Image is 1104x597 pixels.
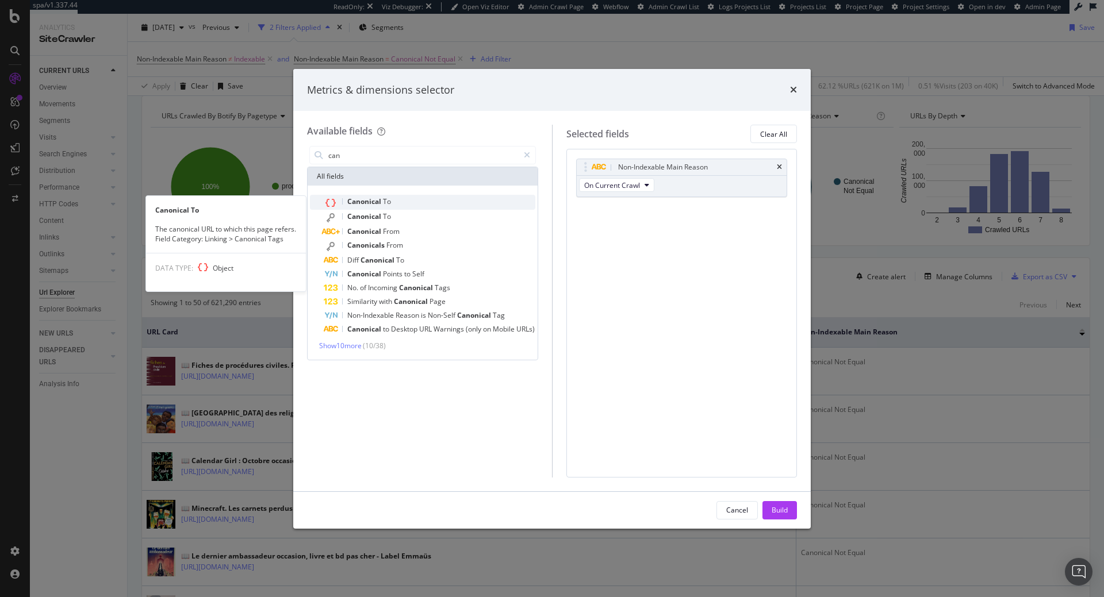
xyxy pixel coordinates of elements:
button: Build [762,501,797,519]
div: Clear All [760,129,787,139]
span: Canonical [361,255,396,265]
span: Self [412,269,424,279]
span: To [383,211,391,221]
span: Canonical [347,226,383,236]
span: Incoming [368,283,399,292]
span: On Current Crawl [584,180,640,190]
button: Cancel [716,501,758,519]
span: To [383,197,391,206]
span: From [383,226,400,236]
span: with [379,296,394,306]
span: Canonical [399,283,435,292]
span: Canonical [394,296,430,306]
div: modal [293,69,811,529]
span: Canonical [347,197,383,206]
span: Canonical [347,211,383,221]
div: Non-Indexable Main ReasontimesOn Current Crawl [576,159,788,197]
span: Page [430,296,446,306]
div: Cancel [726,505,748,515]
span: to [383,324,391,334]
span: Canonical [347,324,383,334]
span: URL [419,324,434,334]
span: Similarity [347,296,379,306]
button: On Current Crawl [579,178,654,192]
div: times [790,83,797,98]
div: Non-Indexable Main Reason [618,161,708,173]
div: Build [772,505,788,515]
span: Canonical [347,269,383,279]
span: on [483,324,493,334]
span: (only [466,324,483,334]
span: Non-Self [428,310,457,320]
span: Mobile [493,324,516,334]
span: URLs) [516,324,535,334]
span: To [396,255,404,265]
div: Selected fields [566,128,629,141]
span: of [360,283,368,292]
span: Diff [347,255,361,265]
span: to [404,269,412,279]
div: All fields [308,167,538,186]
div: Canonical To [146,205,306,215]
span: Show 10 more [319,341,362,351]
span: Non-Indexable [347,310,396,320]
span: Tags [435,283,450,292]
div: times [777,164,782,171]
div: Open Intercom Messenger [1065,558,1092,586]
button: Clear All [750,125,797,143]
span: Desktop [391,324,419,334]
span: is [421,310,428,320]
span: Canonicals [347,240,386,250]
span: From [386,240,403,250]
span: Canonical [457,310,493,320]
span: ( 10 / 38 ) [363,341,386,351]
span: Points [383,269,404,279]
div: The canonical URL to which this page refers. Field Category: Linking > Canonical Tags [146,224,306,244]
span: Warnings [434,324,466,334]
div: Available fields [307,125,373,137]
span: Tag [493,310,505,320]
div: Metrics & dimensions selector [307,83,454,98]
input: Search by field name [327,147,519,164]
span: Reason [396,310,421,320]
span: No. [347,283,360,292]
